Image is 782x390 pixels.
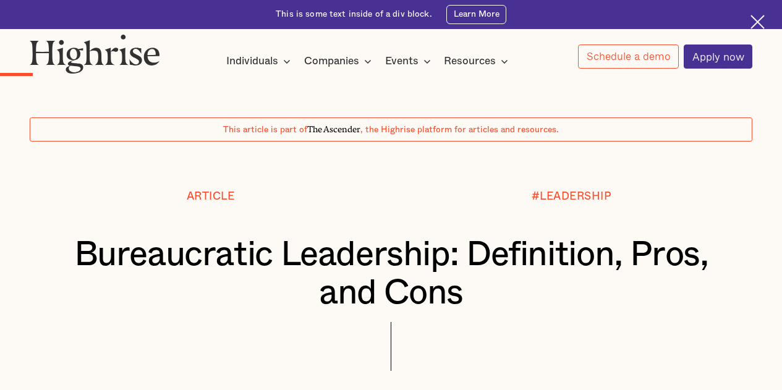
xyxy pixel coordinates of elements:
div: Individuals [226,54,278,69]
div: Article [187,190,235,203]
a: Learn More [446,5,506,24]
div: #LEADERSHIP [532,190,612,203]
div: Events [385,54,419,69]
a: Schedule a demo [578,45,679,69]
div: Resources [444,54,512,69]
div: Resources [444,54,496,69]
div: Individuals [226,54,294,69]
span: , the Highrise platform for articles and resources. [360,125,559,134]
div: Companies [304,54,359,69]
img: Cross icon [750,15,765,29]
span: The Ascender [307,122,360,133]
div: Events [385,54,435,69]
div: Companies [304,54,375,69]
span: This article is part of [223,125,307,134]
img: Highrise logo [30,34,160,74]
div: This is some text inside of a div block. [276,9,432,20]
h1: Bureaucratic Leadership: Definition, Pros, and Cons [60,236,722,313]
a: Apply now [684,45,752,69]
